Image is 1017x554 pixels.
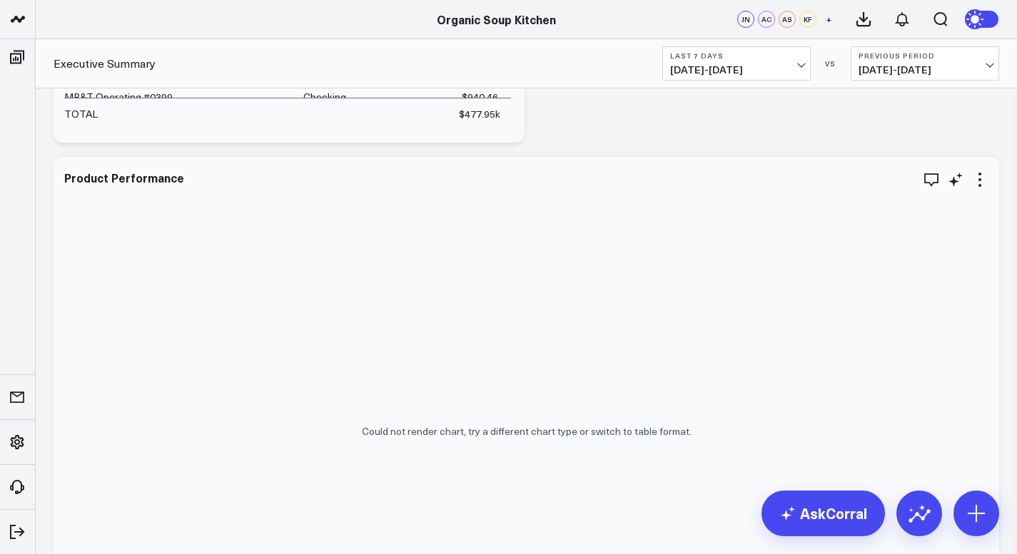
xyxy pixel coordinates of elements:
div: VS [818,59,844,68]
button: + [820,11,837,28]
span: [DATE] - [DATE] [670,64,803,76]
div: KF [799,11,816,28]
div: AC [758,11,775,28]
a: AskCorral [762,491,885,536]
span: + [826,14,832,24]
span: [DATE] - [DATE] [859,64,991,76]
div: MB&T Operating #0399 [64,90,173,104]
a: Organic Soup Kitchen [437,11,556,27]
div: JN [737,11,754,28]
div: Checking [303,90,346,104]
button: Last 7 Days[DATE]-[DATE] [662,46,811,81]
b: Previous Period [859,51,991,60]
button: Previous Period[DATE]-[DATE] [851,46,999,81]
div: AS [779,11,796,28]
div: $477.95k [459,107,500,121]
a: Executive Summary [54,56,156,71]
p: Could not render chart, try a different chart type or switch to table format. [362,426,692,437]
b: Last 7 Days [670,51,803,60]
div: $940.46 [462,90,498,104]
div: TOTAL [64,107,98,121]
div: Product Performance [64,170,184,185]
